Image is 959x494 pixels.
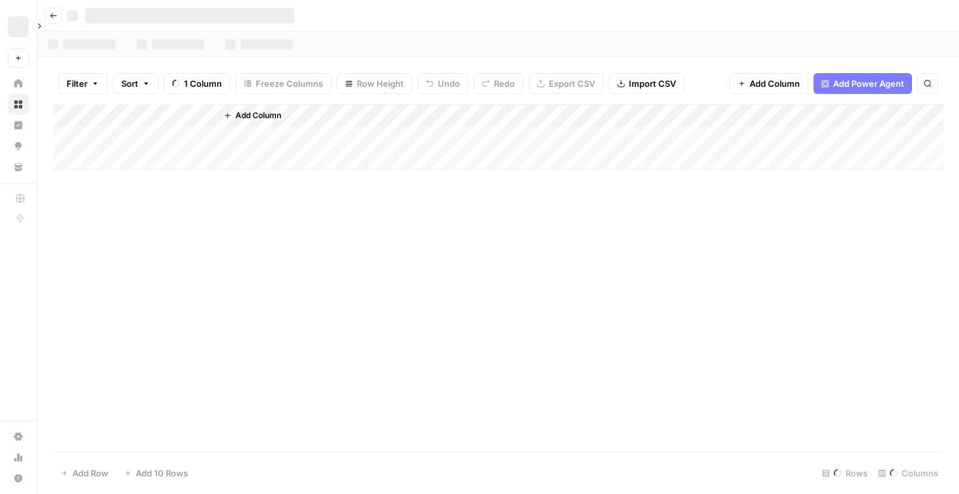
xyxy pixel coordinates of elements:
span: Sort [121,77,138,90]
button: Freeze Columns [236,73,331,94]
button: Export CSV [528,73,603,94]
a: Home [8,73,29,94]
button: Help + Support [8,468,29,489]
span: Add Row [72,467,108,480]
button: Redo [474,73,523,94]
button: Add Power Agent [814,73,912,94]
span: Add 10 Rows [136,467,188,480]
span: Freeze Columns [256,77,323,90]
span: Add Power Agent [833,77,904,90]
span: Row Height [357,77,404,90]
a: Opportunities [8,136,29,157]
a: Your Data [8,157,29,178]
button: Add Row [53,463,116,484]
span: Undo [438,77,460,90]
span: Add Column [236,110,281,121]
span: 1 Column [184,77,222,90]
span: Redo [494,77,515,90]
span: Filter [67,77,87,90]
a: Insights [8,115,29,136]
button: 1 Column [164,73,230,94]
button: Add Column [729,73,808,94]
button: Import CSV [609,73,684,94]
a: Settings [8,426,29,447]
span: Import CSV [629,77,676,90]
button: Undo [418,73,468,94]
div: Rows [817,463,873,484]
div: Columns [873,463,943,484]
button: Add Column [219,107,286,124]
button: Filter [58,73,108,94]
button: Row Height [337,73,412,94]
a: Usage [8,447,29,468]
a: Browse [8,94,29,115]
button: Sort [113,73,159,94]
span: Export CSV [549,77,595,90]
button: Add 10 Rows [116,463,196,484]
span: Add Column [750,77,800,90]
